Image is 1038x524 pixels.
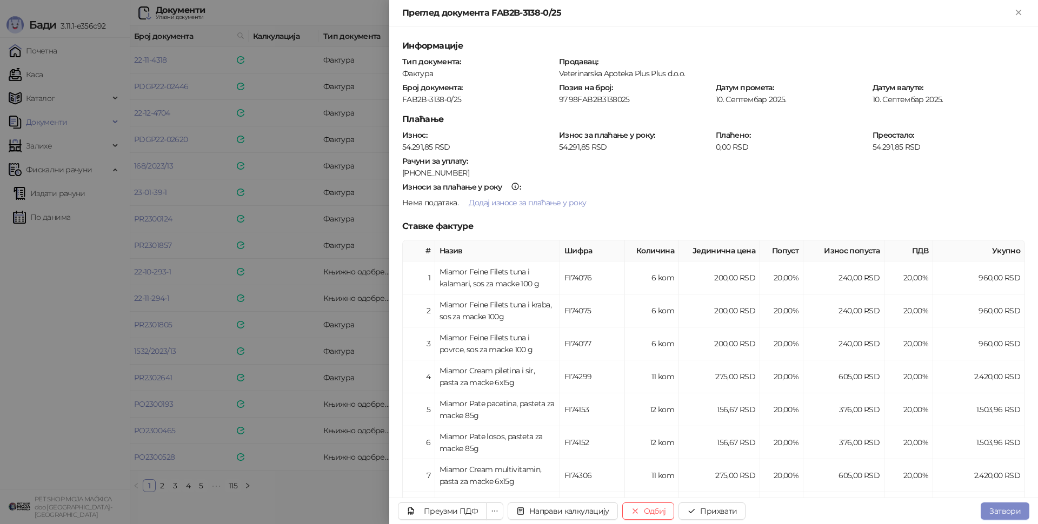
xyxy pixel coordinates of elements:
div: 97 [558,95,568,104]
button: Прихвати [678,502,746,520]
td: 6 kom [625,261,679,294]
span: 20,00 % [903,273,928,283]
th: # [403,240,435,261]
td: 240,00 RSD [803,294,884,327]
div: Износи за плаћање у року [402,183,502,191]
td: 20,00% [760,360,803,393]
td: 12 kom [625,426,679,459]
td: 200,00 RSD [679,327,760,360]
button: Направи калкулацију [508,502,618,520]
div: Miamor Feine Filets tuna i kalamari, sos za macke 100 g [440,266,555,290]
th: Укупно [933,240,1025,261]
td: 20,00% [760,393,803,426]
strong: Плаћено : [716,130,750,140]
th: Јединична цена [679,240,760,261]
strong: Датум промета : [716,83,774,92]
td: 20,00% [760,327,803,360]
td: 6 kom [625,294,679,327]
div: Miamor Feine Filets tuna i kraba, sos za macke 100g [440,299,555,323]
td: 2.420,00 RSD [933,459,1025,492]
span: 20,00 % [903,339,928,348]
td: 605,00 RSD [803,459,884,492]
span: 20,00 % [903,372,928,381]
td: 6 kom [625,492,679,519]
td: 2.420,00 RSD [933,360,1025,393]
h5: Ставке фактуре [402,220,1025,233]
td: 5 [403,393,435,426]
td: 12 kom [625,393,679,426]
div: Miamor Pate losos, pasteta za macke 85g [440,431,555,454]
strong: Износ : [402,130,427,140]
td: 960,00 RSD [933,294,1025,327]
strong: Преостало : [873,130,914,140]
strong: Продавац : [559,57,598,66]
td: 185,83 RSD [679,492,760,519]
button: Додај износе за плаћање у року [460,194,595,211]
td: 1.503,96 RSD [933,393,1025,426]
div: Veterinarska Apoteka Plus Plus d.o.o. [558,69,1024,78]
td: 11 kom [625,459,679,492]
td: 20,00% [760,294,803,327]
span: 20,00 % [903,306,928,315]
button: Затвори [981,502,1029,520]
div: Преузми ПДФ [424,506,478,516]
strong: : [402,182,521,192]
td: FI74299 [560,360,625,393]
td: 20,00% [760,459,803,492]
td: 156,67 RSD [679,426,760,459]
td: 200,00 RSD [679,294,760,327]
td: 960,00 RSD [933,261,1025,294]
strong: Тип документа : [402,57,461,66]
th: Износ попуста [803,240,884,261]
td: 376,00 RSD [803,393,884,426]
td: 960,00 RSD [933,327,1025,360]
td: 156,67 RSD [679,393,760,426]
div: 98FAB2B3138025 [568,95,711,104]
h5: Информације [402,39,1025,52]
div: [PHONE_NUMBER] [402,168,1025,178]
td: 275,00 RSD [679,459,760,492]
span: 20,00 % [903,438,928,447]
strong: Рачуни за уплату : [402,156,468,166]
td: 892,02 RSD [933,492,1025,519]
div: Miamor Pate pacetina, pasteta za macke 85g [440,398,555,421]
strong: Износ за плаћање у року : [559,130,655,140]
div: 54.291,85 RSD [401,142,556,152]
button: Close [1012,6,1025,19]
td: 20,00% [760,426,803,459]
td: FI74077 [560,327,625,360]
div: 10. Септембар 2025. [871,95,1026,104]
td: 2 [403,294,435,327]
div: Miamor Cream multivitamin, pasta za macke 6x15g [440,463,555,487]
th: Попуст [760,240,803,261]
td: 223,00 RSD [803,492,884,519]
div: 54.291,85 RSD [871,142,1026,152]
td: 20,00% [760,261,803,294]
strong: Број документа : [402,83,462,92]
div: Преглед документа FAB2B-3138-0/25 [402,6,1012,19]
th: Назив [435,240,560,261]
h5: Плаћање [402,113,1025,126]
div: FAB2B-3138-0/25 [401,95,556,104]
td: 6 kom [625,327,679,360]
div: 0,00 RSD [715,142,869,152]
td: 1.503,96 RSD [933,426,1025,459]
span: ellipsis [491,507,498,515]
td: 11 kom [625,360,679,393]
td: 376,00 RSD [803,426,884,459]
div: Miamor Cream piletina i sir, pasta za macke 6x15g [440,365,555,388]
div: . [401,194,1026,211]
td: FI74076 [560,261,625,294]
th: Количина [625,240,679,261]
td: 240,00 RSD [803,261,884,294]
td: 6 [403,426,435,459]
td: 20,00% [760,492,803,519]
td: FI74152 [560,426,625,459]
td: FI74361 [560,492,625,519]
div: Miamor Feine Filets tuna i povrce, sos za macke 100 g [440,332,555,355]
td: 240,00 RSD [803,327,884,360]
div: Фактура [401,69,556,78]
td: 3 [403,327,435,360]
th: Шифра [560,240,625,261]
td: 1 [403,261,435,294]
